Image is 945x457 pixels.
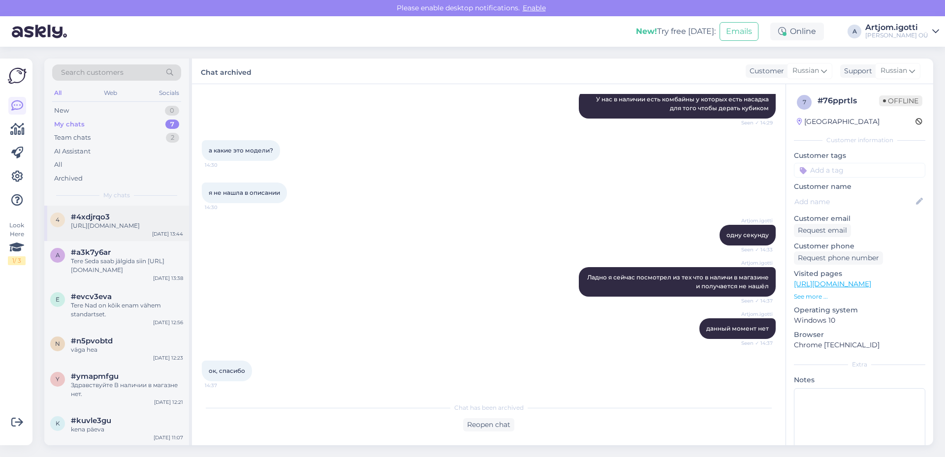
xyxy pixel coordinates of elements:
[205,204,242,211] span: 14:30
[8,221,26,265] div: Look Here
[794,163,925,178] input: Add a tag
[157,87,181,99] div: Socials
[770,23,824,40] div: Online
[56,296,60,303] span: e
[54,120,85,129] div: My chats
[201,64,252,78] label: Chat archived
[794,360,925,369] div: Extra
[56,375,60,383] span: y
[54,160,63,170] div: All
[736,310,773,318] span: Artjom.igotti
[55,340,60,347] span: n
[746,66,784,76] div: Customer
[209,147,273,154] span: а какие это модели?
[153,319,183,326] div: [DATE] 12:56
[587,274,770,290] span: Ладно я сейчас посмотрел из тех что в наличи в магазине и получается не нашёл
[794,182,925,192] p: Customer name
[52,87,63,99] div: All
[794,213,925,224] p: Customer email
[54,133,91,143] div: Team chats
[71,425,183,434] div: kena päeva
[8,256,26,265] div: 1 / 3
[520,3,549,12] span: Enable
[61,67,124,78] span: Search customers
[794,196,914,207] input: Add name
[71,292,112,301] span: #evcv3eva
[205,382,242,389] span: 14:37
[794,340,925,350] p: Chrome [TECHNICAL_ID]
[71,336,113,345] span: #n5pvobtd
[736,246,773,253] span: Seen ✓ 14:33
[154,398,183,406] div: [DATE] 12:21
[71,372,119,381] span: #ymapmfgu
[865,31,928,39] div: [PERSON_NAME] OÜ
[726,231,769,239] span: одну секунду
[165,106,179,116] div: 0
[56,420,60,427] span: k
[797,117,880,127] div: [GEOGRAPHIC_DATA]
[71,221,183,230] div: [URL][DOMAIN_NAME]
[209,367,245,374] span: ок, спасибо
[71,416,111,425] span: #kuvle3gu
[794,224,851,237] div: Request email
[848,25,861,38] div: A
[879,95,922,106] span: Offline
[794,375,925,385] p: Notes
[54,147,91,156] div: AI Assistant
[706,325,769,332] span: данный момент нет
[794,305,925,315] p: Operating system
[794,136,925,145] div: Customer information
[205,161,242,169] span: 14:30
[736,259,773,267] span: Artjom.igotti
[102,87,119,99] div: Web
[71,257,183,274] div: Tere Seda saab jälgida siin [URL][DOMAIN_NAME]
[166,133,179,143] div: 2
[865,24,939,39] a: Artjom.igotti[PERSON_NAME] OÜ
[71,301,183,319] div: Tere Nad on kõik enam vähem standartset.
[792,65,819,76] span: Russian
[153,354,183,362] div: [DATE] 12:23
[794,151,925,161] p: Customer tags
[865,24,928,31] div: Artjom.igotti
[636,26,716,37] div: Try free [DATE]:
[818,95,879,107] div: # 76pprtls
[736,119,773,126] span: Seen ✓ 14:29
[803,98,806,106] span: 7
[209,189,280,196] span: я не нашла в описании
[736,297,773,305] span: Seen ✓ 14:37
[720,22,758,41] button: Emails
[454,403,524,412] span: Chat has been archived
[794,251,883,265] div: Request phone number
[736,217,773,224] span: Artjom.igotti
[596,95,770,112] span: У нас в наличии есть комбайны у которых есть насадка для того чтобы дерать кубиком
[54,174,83,183] div: Archived
[71,345,183,354] div: väga hea
[56,216,60,223] span: 4
[103,191,130,200] span: My chats
[794,279,871,288] a: [URL][DOMAIN_NAME]
[794,292,925,301] p: See more ...
[56,251,60,259] span: a
[794,269,925,279] p: Visited pages
[8,66,27,85] img: Askly Logo
[71,381,183,398] div: Здравствуйте В наличии в магазне нет.
[71,248,111,257] span: #a3k7y6ar
[152,230,183,238] div: [DATE] 13:44
[736,339,773,347] span: Seen ✓ 14:37
[794,315,925,326] p: Windows 10
[154,434,183,441] div: [DATE] 11:07
[636,27,657,36] b: New!
[463,418,514,431] div: Reopen chat
[881,65,907,76] span: Russian
[165,120,179,129] div: 7
[71,213,110,221] span: #4xdjrqo3
[54,106,69,116] div: New
[794,330,925,340] p: Browser
[153,274,183,282] div: [DATE] 13:38
[840,66,872,76] div: Support
[794,241,925,251] p: Customer phone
